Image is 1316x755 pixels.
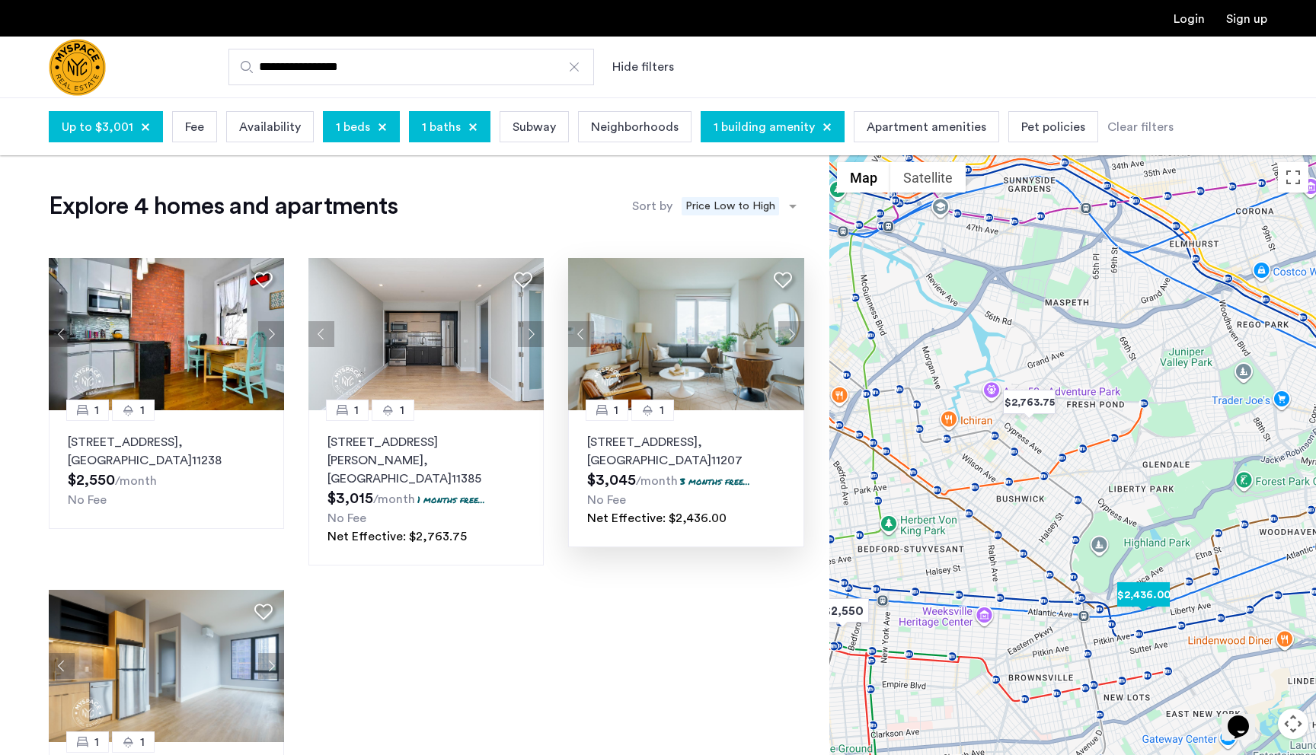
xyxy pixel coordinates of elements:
span: Fee [185,118,204,136]
p: [STREET_ADDRESS] 11238 [68,433,265,470]
span: Price Low to High [682,197,779,215]
p: 1 months free... [417,493,485,506]
a: 11[STREET_ADDRESS], [GEOGRAPHIC_DATA]11238No Fee [49,410,284,529]
button: Next apartment [778,321,804,347]
sub: /month [115,475,157,487]
img: 1997_638519966982966758.png [49,590,285,742]
button: Show or hide filters [612,58,674,76]
p: [STREET_ADDRESS][PERSON_NAME] 11385 [327,433,525,488]
button: Show satellite imagery [890,162,966,193]
h1: Explore 4 homes and apartments [49,191,398,221]
span: $3,015 [327,491,373,506]
button: Next apartment [258,653,284,679]
label: Sort by [632,197,672,215]
img: 1997_638519002746102278.png [568,258,804,410]
img: 1996_638385349928438804.png [308,258,545,410]
span: No Fee [327,512,366,524]
span: 1 baths [422,118,461,136]
div: Clear filters [1107,118,1174,136]
span: 1 [660,401,664,419]
span: Availability [239,118,301,136]
span: 1 [140,733,145,751]
a: Registration [1226,13,1267,25]
span: 1 [94,401,99,419]
button: Show street map [837,162,890,193]
span: 1 [614,401,618,419]
span: Up to $3,001 [62,118,133,136]
button: Previous apartment [308,321,334,347]
span: Neighborhoods [591,118,679,136]
span: Net Effective: $2,436.00 [587,512,727,524]
span: Apartment amenities [867,118,986,136]
span: Pet policies [1021,118,1085,136]
span: No Fee [587,494,626,506]
sub: /month [636,475,678,487]
button: Toggle fullscreen view [1278,162,1308,193]
img: 22_638436060132592220.png [49,258,285,410]
button: Previous apartment [49,653,75,679]
img: logo [49,39,106,96]
span: 1 [140,401,145,419]
button: Previous apartment [568,321,594,347]
iframe: chat widget [1222,694,1270,740]
div: $2,550 [810,594,875,628]
button: Next apartment [258,321,284,347]
input: Apartment Search [228,49,594,85]
span: 1 [354,401,359,419]
p: 3 months free... [680,475,750,488]
span: $2,550 [68,473,115,488]
span: Net Effective: $2,763.75 [327,530,467,543]
div: $2,436.00 [1111,578,1176,612]
button: Next apartment [518,321,544,347]
div: $2,763.75 [997,385,1062,419]
p: [STREET_ADDRESS] 11207 [587,433,784,470]
button: Map camera controls [1278,709,1308,739]
span: 1 building amenity [714,118,815,136]
span: 1 [400,401,404,419]
span: Subway [513,118,556,136]
span: No Fee [68,494,107,506]
a: 11[STREET_ADDRESS], [GEOGRAPHIC_DATA]112073 months free...No FeeNet Effective: $2,436.00 [568,410,803,547]
sub: /month [373,493,415,505]
span: $3,045 [587,473,636,488]
button: Previous apartment [49,321,75,347]
ng-select: sort-apartment [676,193,804,220]
span: 1 [94,733,99,751]
a: 11[STREET_ADDRESS][PERSON_NAME], [GEOGRAPHIC_DATA]113851 months free...No FeeNet Effective: $2,76... [308,410,544,565]
a: Login [1174,13,1205,25]
span: 1 beds [336,118,370,136]
a: Cazamio Logo [49,39,106,96]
